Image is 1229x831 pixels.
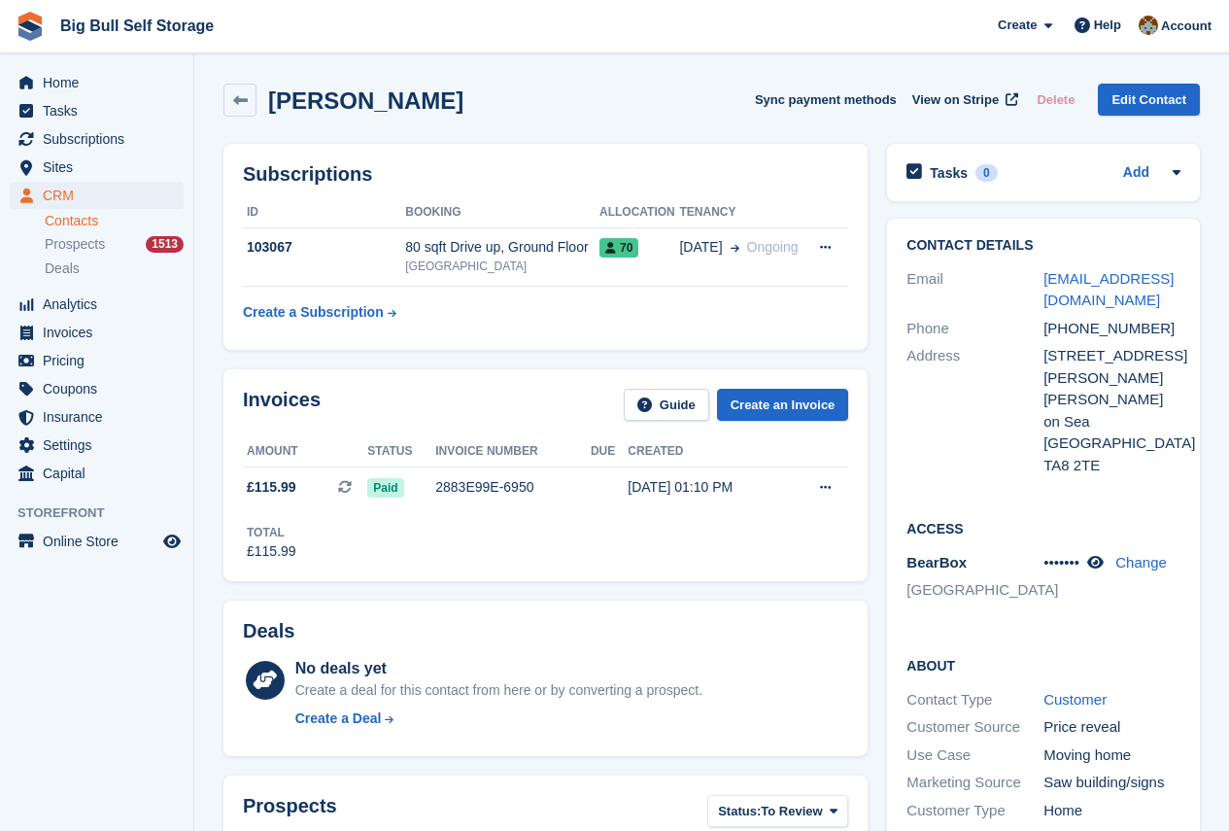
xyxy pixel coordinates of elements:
[45,260,80,278] span: Deals
[1161,17,1212,36] span: Account
[707,795,848,827] button: Status: To Review
[10,97,184,124] a: menu
[243,294,396,330] a: Create a Subscription
[247,541,296,562] div: £115.99
[1043,455,1180,477] div: TA8 2TE
[1043,800,1180,822] div: Home
[624,389,709,421] a: Guide
[599,197,679,228] th: Allocation
[243,237,405,258] div: 103067
[718,802,761,821] span: Status:
[243,620,294,642] h2: Deals
[405,197,599,228] th: Booking
[295,709,702,729] a: Create a Deal
[10,347,184,374] a: menu
[998,16,1037,35] span: Create
[405,237,599,258] div: 80 sqft Drive up, Ground Floor
[43,403,159,431] span: Insurance
[243,302,384,323] div: Create a Subscription
[1043,716,1180,739] div: Price reveal
[10,432,184,459] a: menu
[906,772,1043,794] div: Marketing Source
[906,268,1043,312] div: Email
[10,69,184,96] a: menu
[906,518,1180,537] h2: Access
[367,478,403,498] span: Paid
[16,12,45,41] img: stora-icon-8386f47178a22dfd0bd8f6a31ec36ba5ce8667c1dd55bd0f319d3a0aa187defe.svg
[10,154,184,181] a: menu
[1098,84,1200,116] a: Edit Contact
[906,579,1043,602] li: [GEOGRAPHIC_DATA]
[628,436,787,467] th: Created
[247,477,296,498] span: £115.99
[247,524,296,541] div: Total
[747,239,799,255] span: Ongoing
[10,291,184,318] a: menu
[367,436,435,467] th: Status
[679,197,804,228] th: Tenancy
[906,554,967,571] span: BearBox
[52,10,222,42] a: Big Bull Self Storage
[1115,554,1167,571] a: Change
[45,235,105,254] span: Prospects
[405,258,599,275] div: [GEOGRAPHIC_DATA]
[906,655,1180,675] h2: About
[10,375,184,402] a: menu
[906,238,1180,254] h2: Contact Details
[930,164,968,182] h2: Tasks
[1043,433,1180,455] div: [GEOGRAPHIC_DATA]
[906,318,1043,340] div: Phone
[717,389,849,421] a: Create an Invoice
[146,236,184,253] div: 1513
[43,319,159,346] span: Invoices
[906,800,1043,822] div: Customer Type
[43,97,159,124] span: Tasks
[43,291,159,318] span: Analytics
[755,84,897,116] button: Sync payment methods
[43,182,159,209] span: CRM
[43,154,159,181] span: Sites
[435,436,591,467] th: Invoice number
[1043,318,1180,340] div: [PHONE_NUMBER]
[906,716,1043,739] div: Customer Source
[906,689,1043,711] div: Contact Type
[10,528,184,555] a: menu
[160,530,184,553] a: Preview store
[43,69,159,96] span: Home
[1043,345,1180,389] div: [STREET_ADDRESS][PERSON_NAME]
[45,212,184,230] a: Contacts
[295,680,702,701] div: Create a deal for this contact from here or by converting a prospect.
[975,164,998,182] div: 0
[906,744,1043,767] div: Use Case
[10,182,184,209] a: menu
[1139,16,1158,35] img: Mike Llewellen Palmer
[243,163,848,186] h2: Subscriptions
[45,259,184,279] a: Deals
[1094,16,1121,35] span: Help
[10,319,184,346] a: menu
[679,237,722,258] span: [DATE]
[906,345,1043,476] div: Address
[43,125,159,153] span: Subscriptions
[1043,554,1079,571] span: •••••••
[10,460,184,487] a: menu
[1043,270,1174,309] a: [EMAIL_ADDRESS][DOMAIN_NAME]
[45,234,184,255] a: Prospects 1513
[1123,162,1149,185] a: Add
[1029,84,1082,116] button: Delete
[905,84,1022,116] a: View on Stripe
[43,347,159,374] span: Pricing
[43,460,159,487] span: Capital
[43,432,159,459] span: Settings
[1043,772,1180,794] div: Saw building/signs
[295,657,702,680] div: No deals yet
[17,503,193,523] span: Storefront
[628,477,787,498] div: [DATE] 01:10 PM
[591,436,628,467] th: Due
[43,528,159,555] span: Online Store
[761,802,822,821] span: To Review
[912,90,999,110] span: View on Stripe
[243,197,405,228] th: ID
[295,709,382,729] div: Create a Deal
[243,795,337,831] h2: Prospects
